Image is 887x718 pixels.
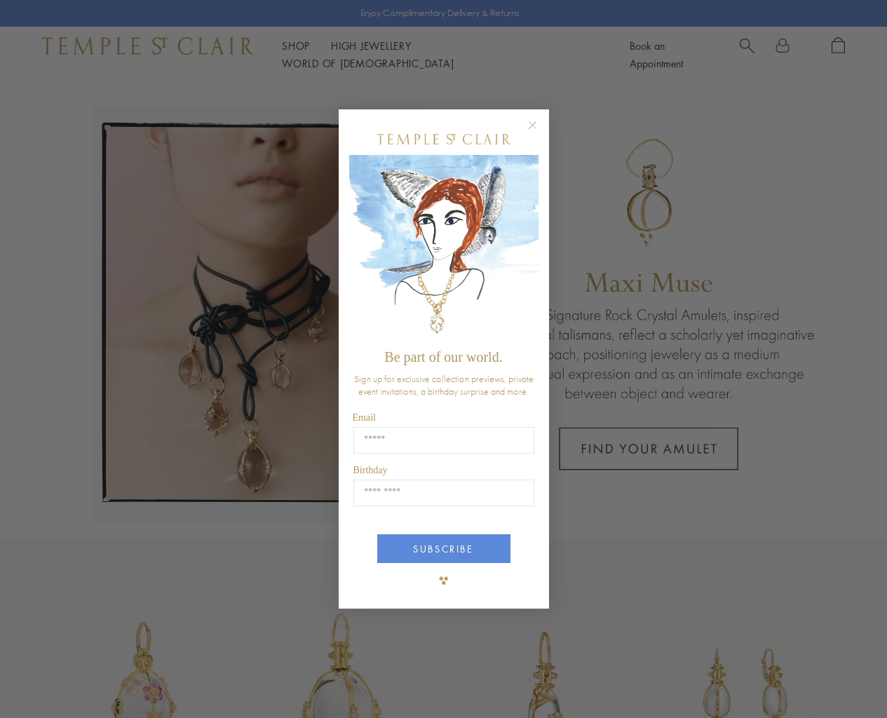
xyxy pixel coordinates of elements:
span: Birthday [353,465,388,475]
img: Temple St. Clair [377,134,510,144]
img: c4a9eb12-d91a-4d4a-8ee0-386386f4f338.jpeg [349,155,539,342]
button: SUBSCRIBE [377,534,510,563]
span: Email [353,412,376,423]
span: Be part of our world. [384,349,502,365]
span: Sign up for exclusive collection previews, private event invitations, a birthday surprise and more. [354,372,534,398]
input: Email [353,427,534,454]
button: Close dialog [531,123,548,141]
img: TSC [430,567,458,595]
